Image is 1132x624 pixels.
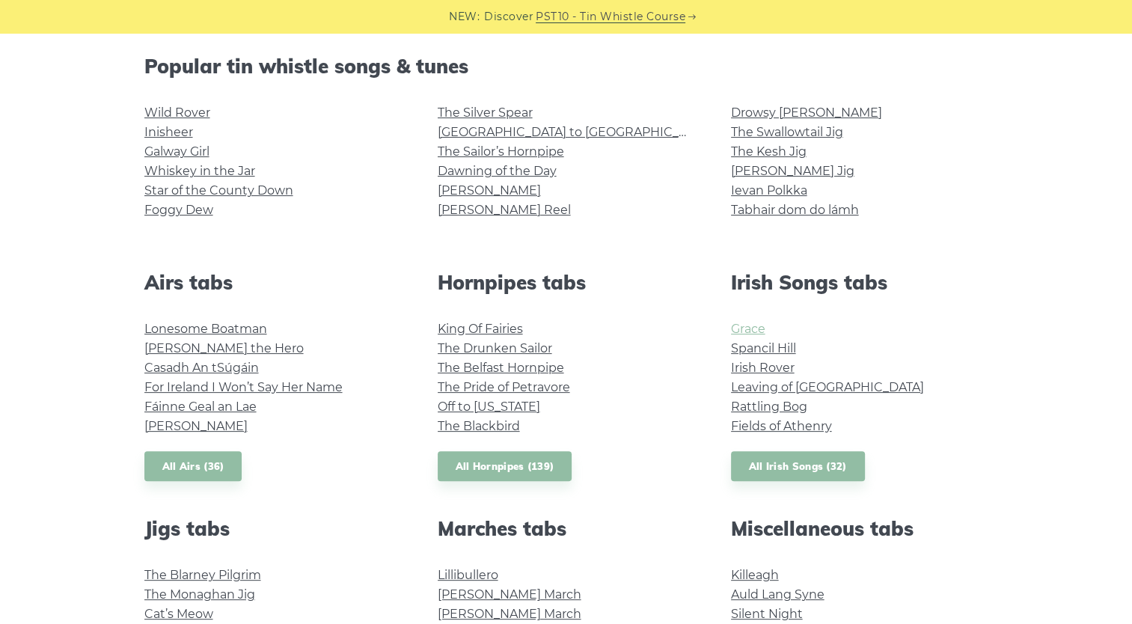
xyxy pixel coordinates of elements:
a: Killeagh [731,568,779,582]
a: [GEOGRAPHIC_DATA] to [GEOGRAPHIC_DATA] [438,125,714,139]
a: The Pride of Petravore [438,380,570,394]
a: The Silver Spear [438,105,533,120]
a: Fáinne Geal an Lae [144,400,257,414]
a: Wild Rover [144,105,210,120]
a: Tabhair dom do lámh [731,203,859,217]
a: The Blarney Pilgrim [144,568,261,582]
a: [PERSON_NAME] [438,183,541,198]
a: [PERSON_NAME] the Hero [144,341,304,355]
a: King Of Fairies [438,322,523,336]
a: Lillibullero [438,568,498,582]
a: The Monaghan Jig [144,587,255,602]
a: The Belfast Hornpipe [438,361,564,375]
a: Off to [US_STATE] [438,400,540,414]
a: Drowsy [PERSON_NAME] [731,105,882,120]
h2: Jigs tabs [144,517,402,540]
a: [PERSON_NAME] [144,419,248,433]
a: [PERSON_NAME] Reel [438,203,571,217]
a: Irish Rover [731,361,795,375]
a: Casadh An tSúgáin [144,361,259,375]
span: Discover [484,8,533,25]
a: [PERSON_NAME] March [438,607,581,621]
h2: Miscellaneous tabs [731,517,988,540]
a: Galway Girl [144,144,209,159]
a: PST10 - Tin Whistle Course [536,8,685,25]
a: Auld Lang Syne [731,587,824,602]
a: [PERSON_NAME] March [438,587,581,602]
h2: Popular tin whistle songs & tunes [144,55,988,78]
span: NEW: [449,8,480,25]
a: The Swallowtail Jig [731,125,843,139]
a: Star of the County Down [144,183,293,198]
a: The Kesh Jig [731,144,807,159]
a: Lonesome Boatman [144,322,267,336]
a: All Hornpipes (139) [438,451,572,482]
a: Dawning of the Day [438,164,557,178]
a: All Airs (36) [144,451,242,482]
a: The Blackbird [438,419,520,433]
a: Fields of Athenry [731,419,832,433]
a: Silent Night [731,607,803,621]
a: Grace [731,322,765,336]
a: Cat’s Meow [144,607,213,621]
a: Spancil Hill [731,341,796,355]
a: Rattling Bog [731,400,807,414]
h2: Hornpipes tabs [438,271,695,294]
a: All Irish Songs (32) [731,451,865,482]
h2: Irish Songs tabs [731,271,988,294]
a: Foggy Dew [144,203,213,217]
a: The Drunken Sailor [438,341,552,355]
a: [PERSON_NAME] Jig [731,164,854,178]
a: Leaving of [GEOGRAPHIC_DATA] [731,380,924,394]
a: The Sailor’s Hornpipe [438,144,564,159]
a: Ievan Polkka [731,183,807,198]
a: Whiskey in the Jar [144,164,255,178]
a: For Ireland I Won’t Say Her Name [144,380,343,394]
h2: Marches tabs [438,517,695,540]
a: Inisheer [144,125,193,139]
h2: Airs tabs [144,271,402,294]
